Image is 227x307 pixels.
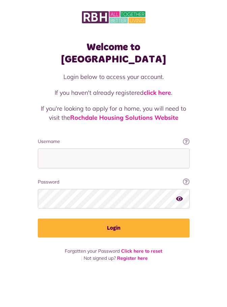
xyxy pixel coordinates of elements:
[117,255,148,261] a: Register here
[38,138,190,145] label: Username
[84,255,116,261] span: Not signed up?
[82,10,145,24] img: MyRBH
[38,219,190,238] button: Login
[121,248,162,254] a: Click here to reset
[144,89,171,96] a: click here
[38,88,190,97] p: If you haven't already registered .
[38,72,190,81] p: Login below to access your account.
[38,41,190,65] h1: Welcome to [GEOGRAPHIC_DATA]
[70,114,178,121] a: Rochdale Housing Solutions Website
[38,104,190,122] p: If you're looking to apply for a home, you will need to visit the
[38,178,190,186] label: Password
[65,248,120,254] span: Forgotten your Password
